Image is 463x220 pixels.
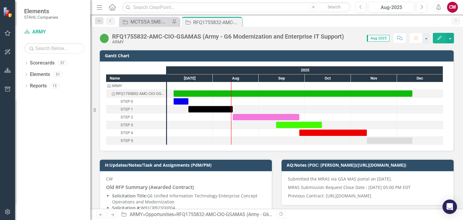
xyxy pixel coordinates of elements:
[106,105,166,113] div: Task: Start date: 2025-07-15 End date: 2025-08-14
[288,176,447,183] p: Submitted the MRAS via GSA MAS portal on [DATE].
[105,53,451,58] h3: Gantt Chart
[112,82,122,90] div: ARMY
[287,163,451,167] h3: AQ:Notes (POC: [PERSON_NAME])([URL][DOMAIN_NAME])
[447,2,458,13] button: CW
[106,90,166,98] div: RFQ1755832-AMC-CIO-GSAMAS (Army - G6 Modernization and Enterprise IT Support)
[3,7,14,17] img: ClearPoint Strategy
[106,98,166,105] div: STEP 0
[176,212,358,217] div: RFQ1755832-AMC-CIO-GSAMAS (Army - G6 Modernization and Enterprise IT Support)
[167,66,443,74] div: 2025
[121,129,133,137] div: STEP 4
[106,121,166,129] div: STEP 3
[167,74,213,82] div: Jul
[145,212,174,217] a: Opportunities
[121,98,133,105] div: STEP 0
[116,90,164,98] div: RFQ1755832-AMC-CIO-GSAMAS (Army - G6 Modernization and Enterprise IT Support)
[213,74,259,82] div: Aug
[370,4,412,11] div: Aug-2025
[106,137,166,145] div: STEP 5
[397,74,443,82] div: Dec
[106,82,166,90] div: Task: ARMY Start date: 2025-07-05 End date: 2025-07-06
[106,184,194,190] strong: Old RFP Summary (Awarded Contract)
[106,121,166,129] div: Task: Start date: 2025-09-12 End date: 2025-10-12
[112,193,266,205] p: G6 Unified Information Technology Enterprise Concept Operations and Modernization
[24,43,84,54] input: Search Below...
[24,29,84,36] a: ARMY
[299,130,367,136] div: Task: Start date: 2025-09-27 End date: 2025-11-11
[53,72,63,77] div: 51
[106,113,166,121] div: Task: Start date: 2025-08-14 End date: 2025-09-27
[112,205,141,211] strong: Solicitation #:
[106,137,166,145] div: Task: Start date: 2025-11-11 End date: 2025-12-11
[106,74,166,82] div: Name
[106,129,166,137] div: Task: Start date: 2025-09-27 End date: 2025-11-11
[24,15,58,20] small: STAHL Companies
[259,74,305,82] div: Sep
[112,40,344,44] div: ARMY
[106,90,166,98] div: Task: Start date: 2025-07-05 End date: 2025-12-11
[188,106,233,112] div: Task: Start date: 2025-07-15 End date: 2025-08-14
[368,2,414,13] button: Aug-2025
[106,105,166,113] div: STEP 1
[174,90,412,97] div: Task: Start date: 2025-07-05 End date: 2025-12-11
[276,122,322,128] div: Task: Start date: 2025-09-12 End date: 2025-10-12
[367,137,412,144] div: Task: Start date: 2025-11-11 End date: 2025-12-11
[99,33,109,43] img: Active
[305,74,351,82] div: Oct
[24,8,58,15] span: Elements
[233,114,299,120] div: Task: Start date: 2025-08-14 End date: 2025-09-27
[112,33,344,40] div: RFQ1755832-AMC-CIO-GSAMAS (Army - G6 Modernization and Enterprise IT Support)
[106,129,166,137] div: STEP 4
[328,5,341,9] span: Search
[122,2,351,13] input: Search ClearPoint...
[112,205,266,211] p: W91CRB23D0004
[50,83,59,88] div: 15
[106,82,166,90] div: ARMY
[319,3,349,11] button: Search
[30,83,47,90] a: Reports
[130,212,143,217] a: ARMY
[30,60,55,67] a: Scorecards
[121,137,133,145] div: STEP 5
[121,121,133,129] div: STEP 3
[193,19,241,26] div: RFQ1755832-AMC-CIO-GSAMAS (Army - G6 Modernization and Enterprise IT Support)
[288,192,447,199] p: Previous Contract: [URL][DOMAIN_NAME]
[106,113,166,121] div: STEP 2
[106,98,166,105] div: Task: Start date: 2025-07-05 End date: 2025-07-15
[174,98,188,105] div: Task: Start date: 2025-07-05 End date: 2025-07-15
[351,74,397,82] div: Nov
[367,35,389,42] span: Aug-2025
[112,193,147,199] strong: Solicitation Title:
[121,211,272,218] div: » »
[288,183,447,192] p: MRAS Submission Request Close Date : [DATE] 05:00 PM EDT
[106,176,266,183] p: CW
[30,71,50,78] a: Elements
[121,105,133,113] div: STEP 1
[131,18,170,26] div: MCTSSA SME-MCSC-241078 (MARINE CORPS TACTICAL SYSTEMS SUPPORT ACTIVITY SUBJECT MATTER EXPERTS)
[58,61,67,66] div: 57
[105,163,269,167] h3: H:Updates/Notes/Task and Assignments (PdM/PM)
[121,113,133,121] div: STEP 2
[121,18,170,26] a: MCTSSA SME-MCSC-241078 (MARINE CORPS TACTICAL SYSTEMS SUPPORT ACTIVITY SUBJECT MATTER EXPERTS)
[443,200,457,214] div: Open Intercom Messenger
